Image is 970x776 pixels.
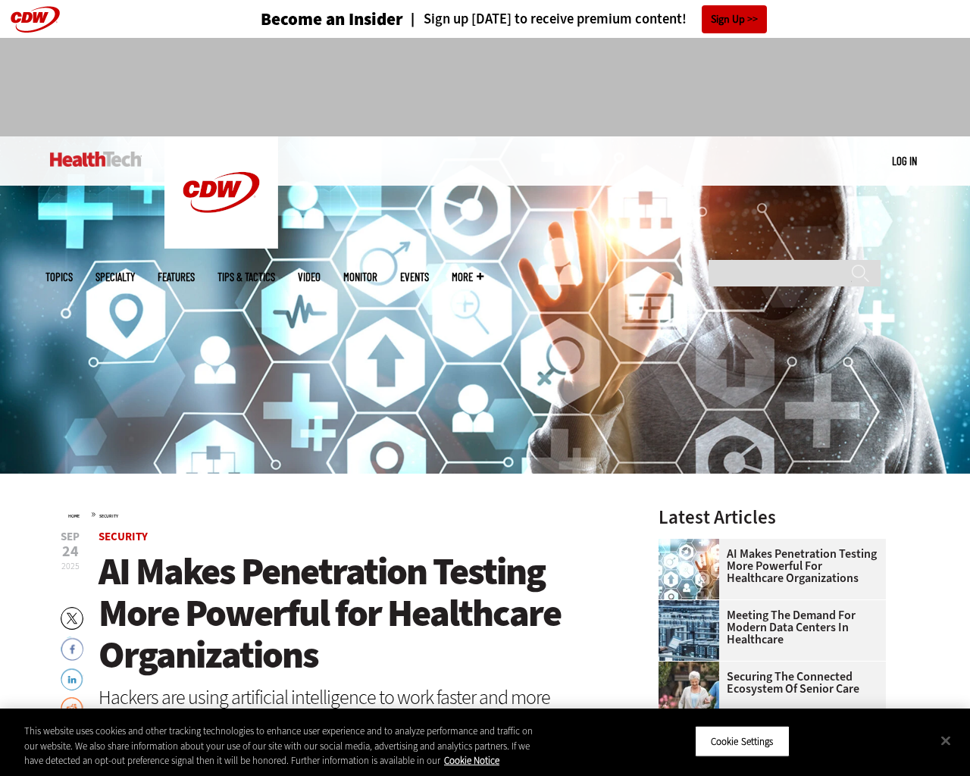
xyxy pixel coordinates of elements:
[403,12,687,27] a: Sign up [DATE] to receive premium content!
[695,725,790,757] button: Cookie Settings
[659,600,719,661] img: engineer with laptop overlooking data center
[659,539,719,599] img: Healthcare and hacking concept
[164,136,278,249] img: Home
[929,724,962,757] button: Close
[659,662,719,722] img: nurse walks with senior woman through a garden
[659,548,877,584] a: AI Makes Penetration Testing More Powerful for Healthcare Organizations
[659,600,727,612] a: engineer with laptop overlooking data center
[50,152,142,167] img: Home
[452,271,483,283] span: More
[61,560,80,572] span: 2025
[24,724,533,768] div: This website uses cookies and other tracking technologies to enhance user experience and to analy...
[95,271,135,283] span: Specialty
[68,508,618,520] div: »
[99,687,618,746] div: Hackers are using artificial intelligence to work faster and more efficiently. Ongoing pen testin...
[209,53,761,121] iframe: advertisement
[298,271,321,283] a: Video
[343,271,377,283] a: MonITor
[659,662,727,674] a: nurse walks with senior woman through a garden
[892,154,917,167] a: Log in
[68,513,80,519] a: Home
[61,544,80,559] span: 24
[659,508,886,527] h3: Latest Articles
[702,5,767,33] a: Sign Up
[45,271,73,283] span: Topics
[158,271,195,283] a: Features
[261,11,403,28] h3: Become an Insider
[659,609,877,646] a: Meeting the Demand for Modern Data Centers in Healthcare
[99,513,118,519] a: Security
[99,529,148,544] a: Security
[204,11,403,28] a: Become an Insider
[164,236,278,252] a: CDW
[659,539,727,551] a: Healthcare and hacking concept
[61,531,80,543] span: Sep
[99,546,561,680] span: AI Makes Penetration Testing More Powerful for Healthcare Organizations
[400,271,429,283] a: Events
[892,153,917,169] div: User menu
[217,271,275,283] a: Tips & Tactics
[444,754,499,767] a: More information about your privacy
[659,671,877,695] a: Securing the Connected Ecosystem of Senior Care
